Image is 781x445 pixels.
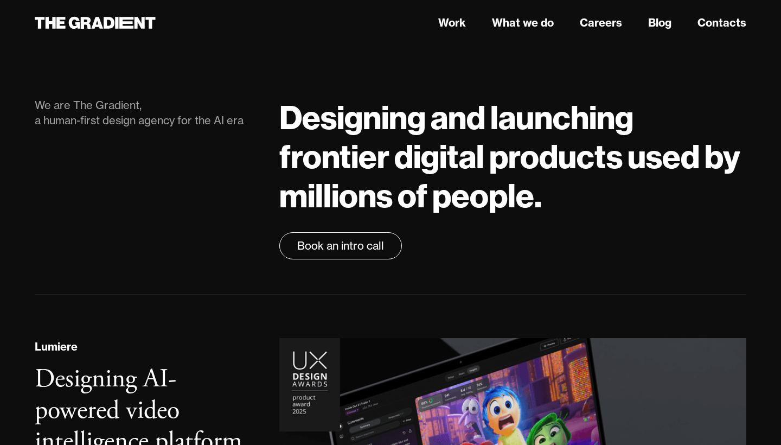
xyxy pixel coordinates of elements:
a: What we do [492,15,554,31]
h1: Designing and launching frontier digital products used by millions of people. [279,98,746,215]
a: Blog [648,15,671,31]
div: We are The Gradient, a human-first design agency for the AI era [35,98,258,128]
a: Careers [580,15,622,31]
div: Lumiere [35,339,78,355]
a: Book an intro call [279,232,402,259]
a: Work [438,15,466,31]
a: Contacts [697,15,746,31]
